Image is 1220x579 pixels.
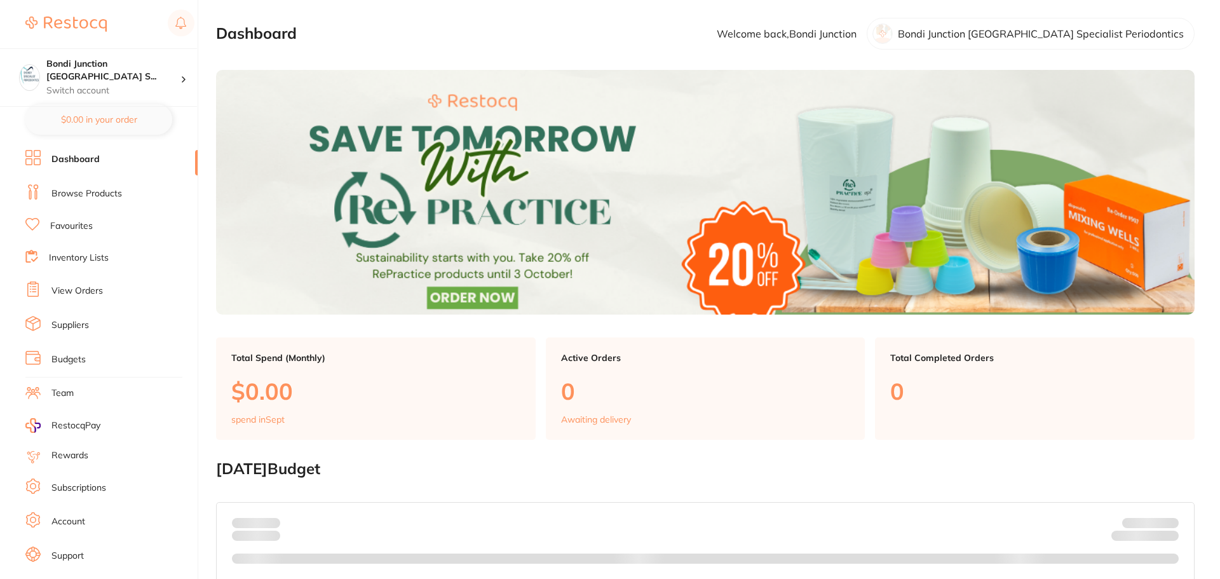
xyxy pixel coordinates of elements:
p: Awaiting delivery [561,414,631,425]
a: Browse Products [51,187,122,200]
p: month [232,528,280,543]
p: 0 [890,378,1179,404]
h4: Bondi Junction Sydney Specialist Periodontics [46,58,180,83]
a: View Orders [51,285,103,297]
p: Welcome back, Bondi Junction [717,28,857,39]
a: Favourites [50,220,93,233]
a: Rewards [51,449,88,462]
a: Total Spend (Monthly)$0.00spend inSept [216,337,536,440]
a: Inventory Lists [49,252,109,264]
p: Remaining: [1111,528,1179,543]
strong: $0.00 [1156,533,1179,544]
p: 0 [561,378,850,404]
h2: Dashboard [216,25,297,43]
p: $0.00 [231,378,520,404]
a: Account [51,515,85,528]
p: Total Spend (Monthly) [231,353,520,363]
img: Restocq Logo [25,17,107,32]
p: Bondi Junction [GEOGRAPHIC_DATA] Specialist Periodontics [898,28,1184,39]
a: Restocq Logo [25,10,107,39]
img: Dashboard [216,70,1195,315]
p: Spent: [232,518,280,528]
a: Dashboard [51,153,100,166]
a: Budgets [51,353,86,366]
strong: $NaN [1154,517,1179,529]
p: spend in Sept [231,414,285,425]
a: Subscriptions [51,482,106,494]
a: Suppliers [51,319,89,332]
span: RestocqPay [51,419,100,432]
a: RestocqPay [25,418,100,433]
p: Switch account [46,85,180,97]
p: Total Completed Orders [890,353,1179,363]
a: Support [51,550,84,562]
strong: $0.00 [258,517,280,529]
h2: [DATE] Budget [216,460,1195,478]
p: Budget: [1122,518,1179,528]
img: Bondi Junction Sydney Specialist Periodontics [20,65,39,85]
a: Active Orders0Awaiting delivery [546,337,865,440]
a: Total Completed Orders0 [875,337,1195,440]
p: Active Orders [561,353,850,363]
img: RestocqPay [25,418,41,433]
button: $0.00 in your order [25,104,172,135]
a: Team [51,387,74,400]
